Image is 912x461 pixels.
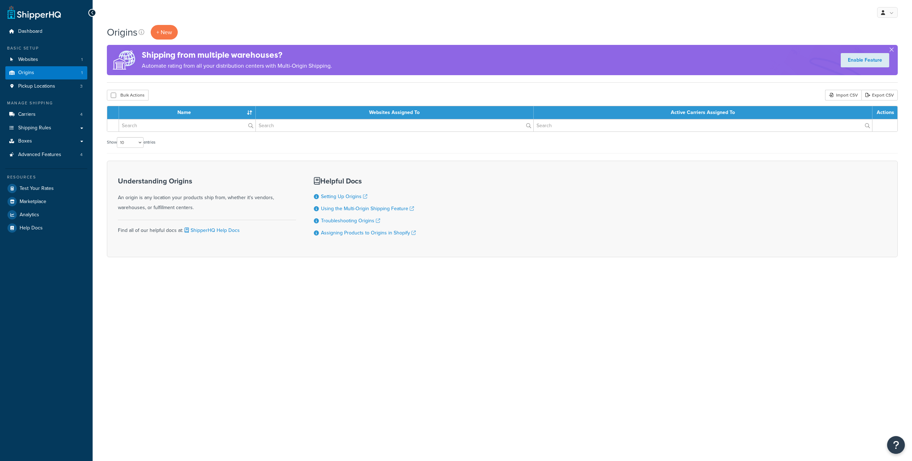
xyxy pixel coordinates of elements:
span: Boxes [18,138,32,144]
input: Search [534,119,872,131]
div: An origin is any location your products ship from, whether it's vendors, warehouses, or fulfillme... [118,177,296,213]
span: 4 [80,112,83,118]
a: Using the Multi-Origin Shipping Feature [321,205,414,212]
h3: Helpful Docs [314,177,416,185]
li: Carriers [5,108,87,121]
th: Active Carriers Assigned To [534,106,872,119]
select: Showentries [117,137,144,148]
span: Dashboard [18,29,42,35]
button: Bulk Actions [107,90,149,100]
span: Analytics [20,212,39,218]
a: Troubleshooting Origins [321,217,380,224]
label: Show entries [107,137,155,148]
a: Websites 1 [5,53,87,66]
th: Name [119,106,256,119]
a: ShipperHQ Home [7,5,61,20]
span: Marketplace [20,199,46,205]
input: Search [119,119,255,131]
span: 1 [81,70,83,76]
a: Shipping Rules [5,121,87,135]
div: Manage Shipping [5,100,87,106]
span: Advanced Features [18,152,61,158]
img: ad-origins-multi-dfa493678c5a35abed25fd24b4b8a3fa3505936ce257c16c00bdefe2f3200be3.png [107,45,142,75]
span: 4 [80,152,83,158]
li: Pickup Locations [5,80,87,93]
h1: Origins [107,25,138,39]
th: Websites Assigned To [256,106,533,119]
a: Advanced Features 4 [5,148,87,161]
a: + New [151,25,178,40]
span: Websites [18,57,38,63]
span: Help Docs [20,225,43,231]
div: Find all of our helpful docs at: [118,220,296,235]
a: Analytics [5,208,87,221]
span: Origins [18,70,34,76]
h4: Shipping from multiple warehouses? [142,49,332,61]
li: Advanced Features [5,148,87,161]
li: Websites [5,53,87,66]
div: Basic Setup [5,45,87,51]
a: Export CSV [861,90,898,100]
div: Import CSV [825,90,861,100]
a: Pickup Locations 3 [5,80,87,93]
li: Origins [5,66,87,79]
a: Boxes [5,135,87,148]
a: Setting Up Origins [321,193,367,200]
a: Help Docs [5,222,87,234]
a: ShipperHQ Help Docs [183,227,240,234]
span: Pickup Locations [18,83,55,89]
span: + New [156,28,172,36]
p: Automate rating from all your distribution centers with Multi-Origin Shipping. [142,61,332,71]
span: Shipping Rules [18,125,51,131]
span: Test Your Rates [20,186,54,192]
a: Dashboard [5,25,87,38]
span: 3 [80,83,83,89]
a: Test Your Rates [5,182,87,195]
th: Actions [872,106,897,119]
a: Carriers 4 [5,108,87,121]
input: Search [256,119,533,131]
span: Carriers [18,112,36,118]
a: Enable Feature [841,53,889,67]
div: Resources [5,174,87,180]
span: 1 [81,57,83,63]
a: Marketplace [5,195,87,208]
a: Origins 1 [5,66,87,79]
h3: Understanding Origins [118,177,296,185]
button: Open Resource Center [887,436,905,454]
a: Assigning Products to Origins in Shopify [321,229,416,237]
